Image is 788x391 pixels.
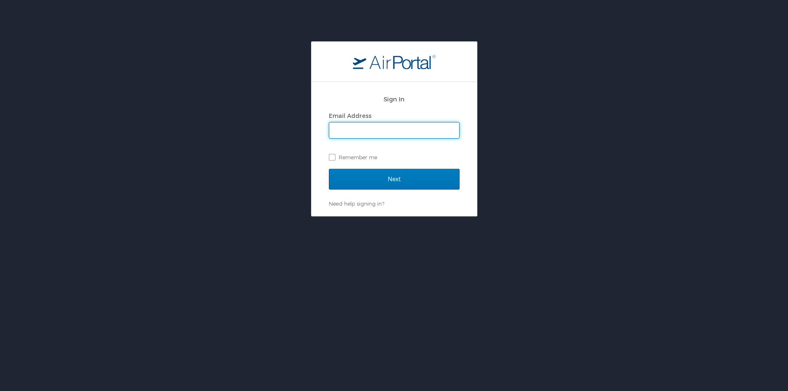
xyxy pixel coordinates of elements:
label: Email Address [329,112,371,119]
label: Remember me [329,151,460,163]
h2: Sign In [329,94,460,104]
input: Next [329,169,460,190]
img: logo [353,54,436,69]
a: Need help signing in? [329,200,384,207]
